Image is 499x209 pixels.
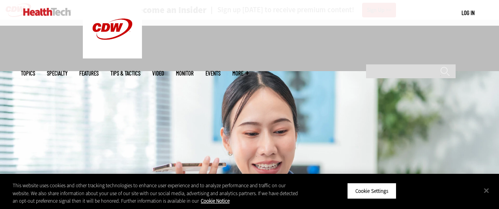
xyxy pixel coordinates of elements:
img: Home [23,8,71,16]
span: Specialty [47,70,67,76]
a: Events [206,70,221,76]
div: This website uses cookies and other tracking technologies to enhance user experience and to analy... [13,182,299,205]
a: More information about your privacy [201,198,230,204]
a: Video [152,70,164,76]
a: Tips & Tactics [110,70,140,76]
button: Close [478,182,495,199]
a: Features [79,70,99,76]
span: More [232,70,249,76]
a: MonITor [176,70,194,76]
div: User menu [462,9,475,17]
a: CDW [83,52,142,60]
span: Topics [21,70,35,76]
a: Log in [462,9,475,16]
button: Cookie Settings [347,183,396,199]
